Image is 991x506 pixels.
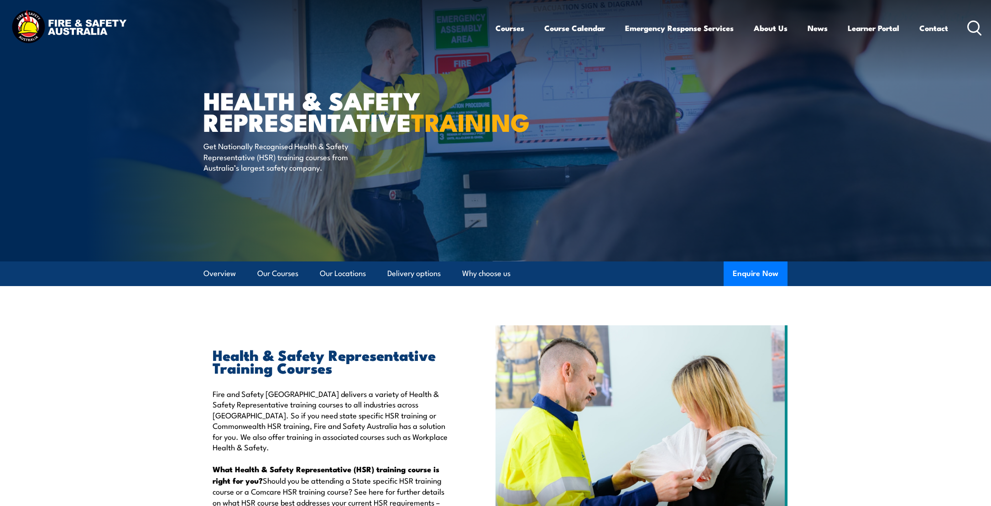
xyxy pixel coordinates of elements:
[203,141,370,172] p: Get Nationally Recognised Health & Safety Representative (HSR) training courses from Australia’s ...
[257,261,298,286] a: Our Courses
[203,261,236,286] a: Overview
[919,16,948,40] a: Contact
[754,16,788,40] a: About Us
[495,16,524,40] a: Courses
[213,348,454,374] h2: Health & Safety Representative Training Courses
[848,16,899,40] a: Learner Portal
[462,261,511,286] a: Why choose us
[724,261,788,286] button: Enquire Now
[213,463,439,486] strong: What Health & Safety Representative (HSR) training course is right for you?
[320,261,366,286] a: Our Locations
[203,89,429,132] h1: Health & Safety Representative
[411,102,530,140] strong: TRAINING
[544,16,605,40] a: Course Calendar
[213,388,454,452] p: Fire and Safety [GEOGRAPHIC_DATA] delivers a variety of Health & Safety Representative training c...
[808,16,828,40] a: News
[625,16,734,40] a: Emergency Response Services
[387,261,441,286] a: Delivery options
